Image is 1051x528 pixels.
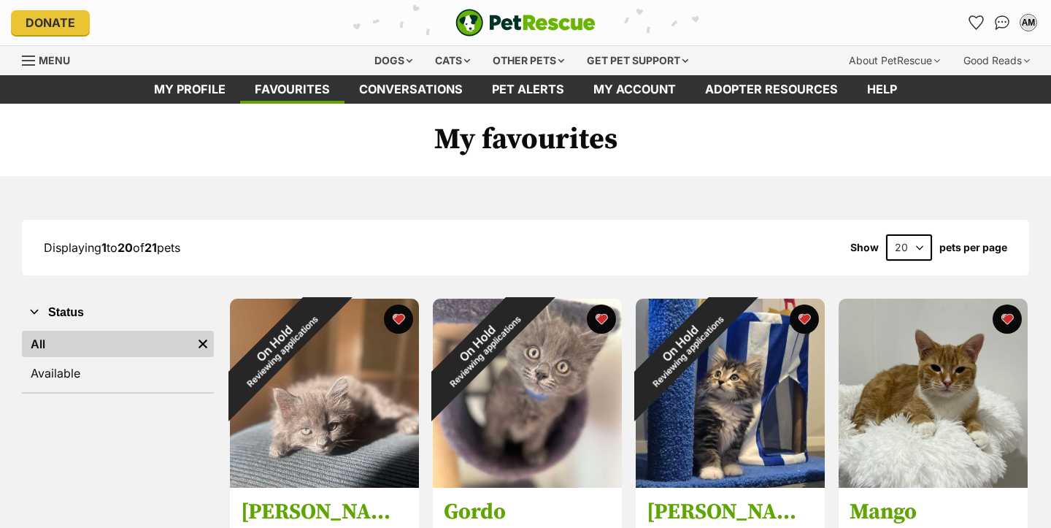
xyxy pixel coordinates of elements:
[344,75,477,104] a: conversations
[11,10,90,35] a: Donate
[604,267,765,428] div: On Hold
[579,75,690,104] a: My account
[22,303,214,322] button: Status
[482,46,574,75] div: Other pets
[651,314,726,389] span: Reviewing applications
[22,331,192,357] a: All
[647,499,814,527] h3: [PERSON_NAME]
[230,476,419,491] a: On HoldReviewing applications
[101,240,107,255] strong: 1
[636,476,825,491] a: On HoldReviewing applications
[990,11,1014,34] a: Conversations
[850,499,1017,527] h3: Mango
[118,240,133,255] strong: 20
[850,242,879,253] span: Show
[587,305,616,334] button: favourite
[198,267,359,428] div: On Hold
[384,305,413,334] button: favourite
[39,54,70,66] span: Menu
[939,242,1007,253] label: pets per page
[993,305,1022,334] button: favourite
[401,267,562,428] div: On Hold
[852,75,912,104] a: Help
[22,328,214,392] div: Status
[433,476,622,491] a: On HoldReviewing applications
[444,499,611,527] h3: Gordo
[690,75,852,104] a: Adopter resources
[577,46,698,75] div: Get pet support
[245,314,320,389] span: Reviewing applications
[455,9,596,37] a: PetRescue
[839,46,950,75] div: About PetRescue
[44,240,180,255] span: Displaying to of pets
[241,499,408,527] h3: [PERSON_NAME]
[364,46,423,75] div: Dogs
[139,75,240,104] a: My profile
[22,46,80,72] a: Menu
[953,46,1040,75] div: Good Reads
[995,15,1010,30] img: chat-41dd97257d64d25036548639549fe6c8038ab92f7586957e7f3b1b290dea8141.svg
[22,360,214,386] a: Available
[240,75,344,104] a: Favourites
[839,299,1028,488] img: Mango
[1021,15,1036,30] div: AM
[790,305,819,334] button: favourite
[964,11,1040,34] ul: Account quick links
[192,331,214,357] a: Remove filter
[455,9,596,37] img: logo-e224e6f780fb5917bec1dbf3a21bbac754714ae5b6737aabdf751b685950b380.svg
[477,75,579,104] a: Pet alerts
[448,314,523,389] span: Reviewing applications
[964,11,988,34] a: Favourites
[145,240,157,255] strong: 21
[1017,11,1040,34] button: My account
[425,46,480,75] div: Cats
